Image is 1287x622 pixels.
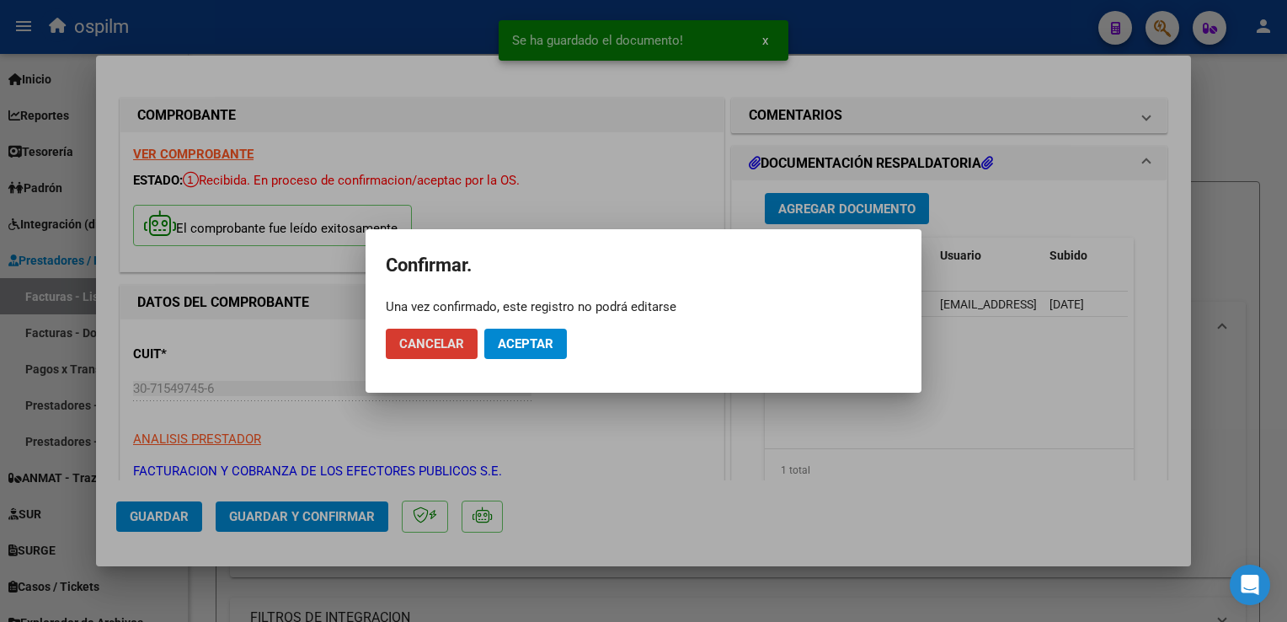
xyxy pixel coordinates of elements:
[1230,565,1270,605] div: Open Intercom Messenger
[399,336,464,351] span: Cancelar
[386,249,901,282] h2: Confirmar.
[498,336,553,351] span: Aceptar
[386,298,901,315] div: Una vez confirmado, este registro no podrá editarse
[386,329,478,359] button: Cancelar
[484,329,567,359] button: Aceptar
